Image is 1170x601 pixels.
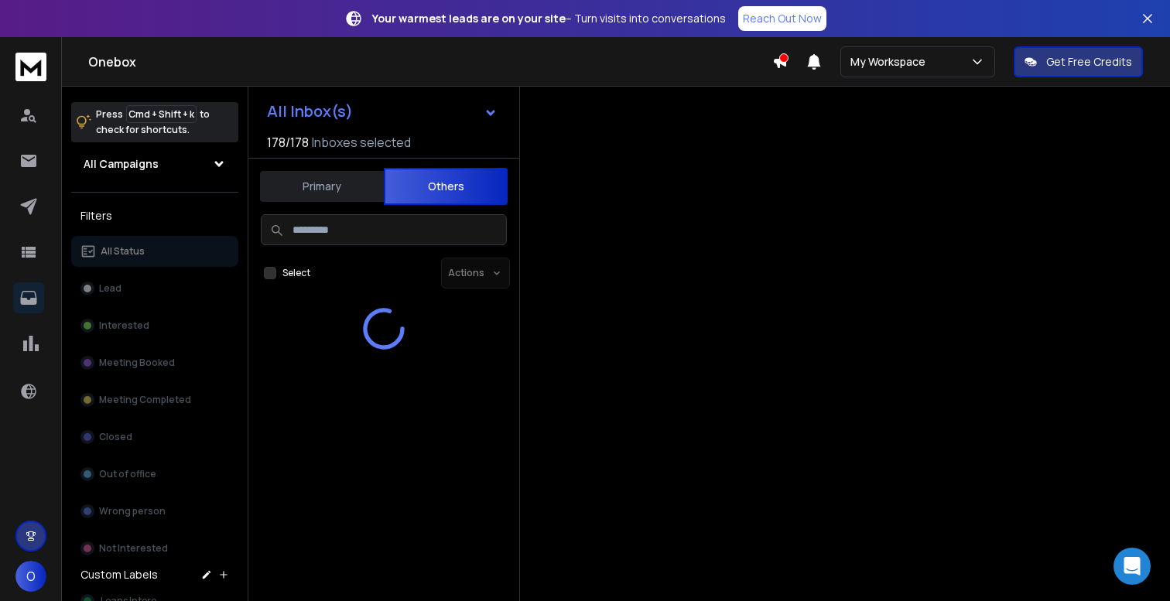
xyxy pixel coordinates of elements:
span: 178 / 178 [267,133,309,152]
p: Press to check for shortcuts. [96,107,210,138]
h3: Custom Labels [80,567,158,582]
h3: Inboxes selected [312,133,411,152]
h3: Filters [71,205,238,227]
h1: All Campaigns [84,156,159,172]
p: My Workspace [850,54,932,70]
p: Get Free Credits [1046,54,1132,70]
button: All Inbox(s) [255,96,510,127]
div: Open Intercom Messenger [1114,548,1151,585]
img: logo [15,53,46,81]
a: Reach Out Now [738,6,826,31]
button: O [15,561,46,592]
p: – Turn visits into conversations [372,11,726,26]
button: All Campaigns [71,149,238,179]
p: Reach Out Now [743,11,822,26]
h1: All Inbox(s) [267,104,353,119]
button: Primary [260,169,384,203]
h1: Onebox [88,53,772,71]
label: Select [282,267,310,279]
button: Get Free Credits [1014,46,1143,77]
span: Cmd + Shift + k [126,105,197,123]
strong: Your warmest leads are on your site [372,11,566,26]
button: Others [384,168,508,205]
